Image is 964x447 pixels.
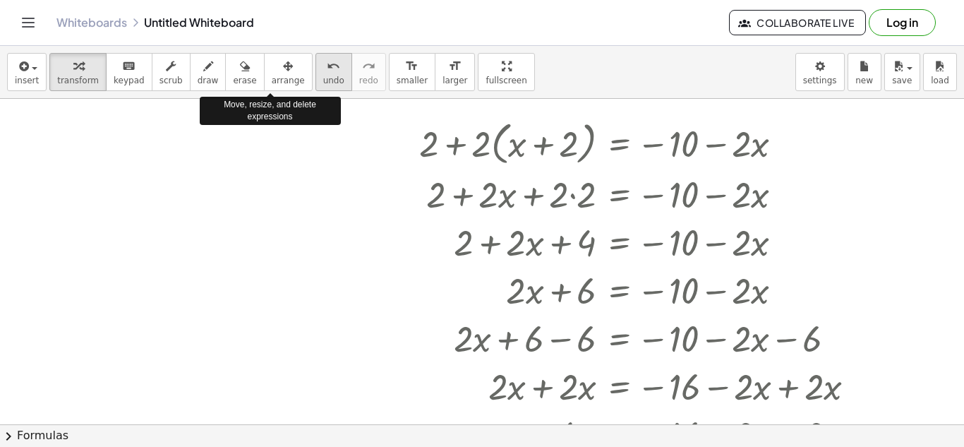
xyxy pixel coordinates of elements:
[49,53,107,91] button: transform
[931,76,949,85] span: load
[486,76,526,85] span: fullscreen
[15,76,39,85] span: insert
[323,76,344,85] span: undo
[389,53,435,91] button: format_sizesmaller
[892,76,912,85] span: save
[7,53,47,91] button: insert
[442,76,467,85] span: larger
[741,16,854,29] span: Collaborate Live
[264,53,313,91] button: arrange
[448,58,462,75] i: format_size
[351,53,386,91] button: redoredo
[923,53,957,91] button: load
[795,53,845,91] button: settings
[152,53,191,91] button: scrub
[122,58,135,75] i: keyboard
[315,53,352,91] button: undoundo
[803,76,837,85] span: settings
[478,53,534,91] button: fullscreen
[159,76,183,85] span: scrub
[435,53,475,91] button: format_sizelarger
[233,76,256,85] span: erase
[405,58,418,75] i: format_size
[198,76,219,85] span: draw
[359,76,378,85] span: redo
[884,53,920,91] button: save
[17,11,40,34] button: Toggle navigation
[272,76,305,85] span: arrange
[114,76,145,85] span: keypad
[848,53,881,91] button: new
[56,16,127,30] a: Whiteboards
[362,58,375,75] i: redo
[190,53,227,91] button: draw
[869,9,936,36] button: Log in
[225,53,264,91] button: erase
[729,10,866,35] button: Collaborate Live
[327,58,340,75] i: undo
[397,76,428,85] span: smaller
[200,97,341,125] div: Move, resize, and delete expressions
[106,53,152,91] button: keyboardkeypad
[57,76,99,85] span: transform
[855,76,873,85] span: new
